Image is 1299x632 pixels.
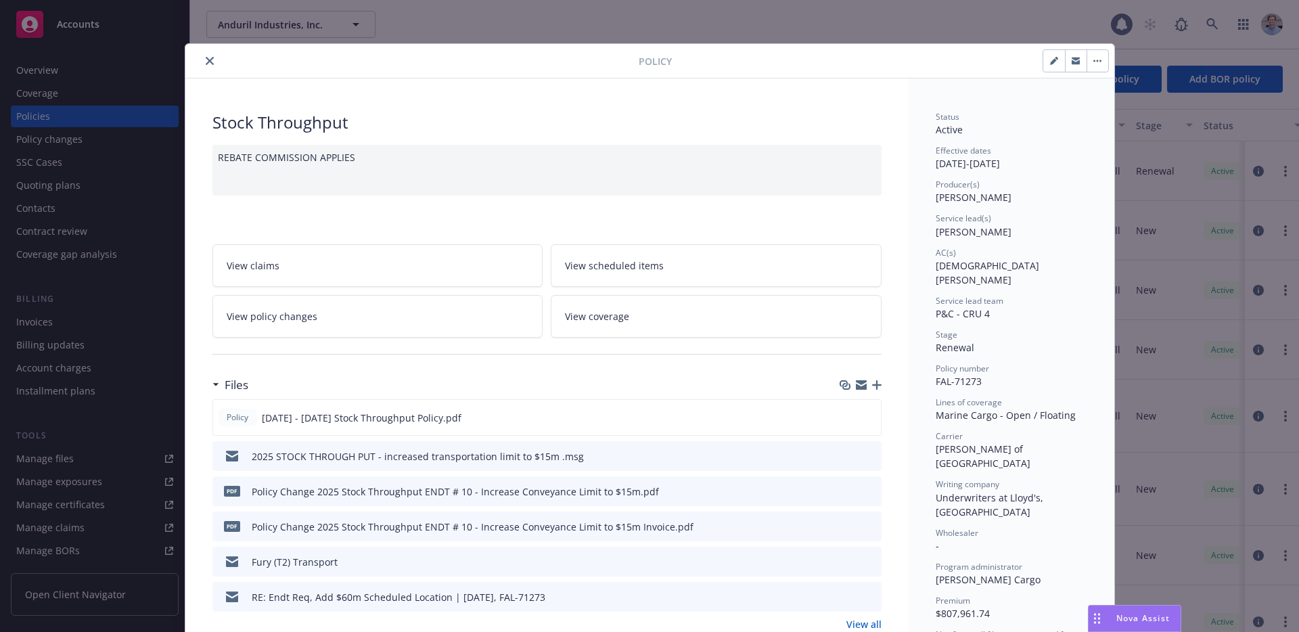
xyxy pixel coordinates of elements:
button: download file [842,520,853,534]
span: pdf [224,521,240,531]
button: close [202,53,218,69]
div: Stock Throughput [212,111,882,134]
div: [DATE] - [DATE] [936,145,1087,171]
span: Marine Cargo - Open / Floating [936,409,1076,422]
span: [PERSON_NAME] [936,225,1011,238]
span: Policy [639,54,672,68]
span: View policy changes [227,309,317,323]
span: View scheduled items [565,258,664,273]
div: RE: Endt Req, Add $60m Scheduled Location | [DATE], FAL-71273 [252,590,545,604]
span: [DATE] - [DATE] Stock Throughput Policy.pdf [262,411,461,425]
span: Carrier [936,430,963,442]
button: download file [842,449,853,464]
a: View scheduled items [551,244,882,287]
span: - [936,539,939,552]
span: Service lead(s) [936,212,991,224]
span: Wholesaler [936,527,978,539]
button: preview file [864,555,876,569]
span: Underwriters at Lloyd's, [GEOGRAPHIC_DATA] [936,491,1046,518]
a: View policy changes [212,295,543,338]
a: View coverage [551,295,882,338]
span: Active [936,123,963,136]
span: Stage [936,329,957,340]
span: Status [936,111,959,122]
a: View all [846,617,882,631]
h3: Files [225,376,248,394]
span: Program administrator [936,561,1022,572]
span: View coverage [565,309,629,323]
div: Policy Change 2025 Stock Throughput ENDT # 10 - Increase Conveyance Limit to $15m.pdf [252,484,659,499]
div: 2025 STOCK THROUGH PUT - increased transportation limit to $15m .msg [252,449,584,464]
span: Policy number [936,363,989,374]
button: preview file [863,411,875,425]
span: Nova Assist [1116,612,1170,624]
span: [PERSON_NAME] [936,191,1011,204]
button: preview file [864,449,876,464]
span: Service lead team [936,295,1003,307]
div: Files [212,376,248,394]
button: preview file [864,520,876,534]
span: pdf [224,486,240,496]
span: [PERSON_NAME] Cargo [936,573,1041,586]
div: Fury (T2) Transport [252,555,338,569]
span: $807,961.74 [936,607,990,620]
span: Producer(s) [936,179,980,190]
a: View claims [212,244,543,287]
button: download file [842,484,853,499]
button: download file [842,590,853,604]
span: View claims [227,258,279,273]
span: FAL-71273 [936,375,982,388]
div: Policy Change 2025 Stock Throughput ENDT # 10 - Increase Conveyance Limit to $15m Invoice.pdf [252,520,693,534]
span: P&C - CRU 4 [936,307,990,320]
span: Effective dates [936,145,991,156]
span: AC(s) [936,247,956,258]
span: Writing company [936,478,999,490]
button: download file [842,555,853,569]
button: Nova Assist [1088,605,1181,632]
button: download file [842,411,852,425]
span: [PERSON_NAME] of [GEOGRAPHIC_DATA] [936,443,1030,470]
button: preview file [864,590,876,604]
span: Premium [936,595,970,606]
div: Drag to move [1089,606,1106,631]
div: REBATE COMMISSION APPLIES [212,145,882,196]
span: Lines of coverage [936,397,1002,408]
span: [DEMOGRAPHIC_DATA][PERSON_NAME] [936,259,1039,286]
span: Policy [224,411,251,424]
button: preview file [864,484,876,499]
span: Renewal [936,341,974,354]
